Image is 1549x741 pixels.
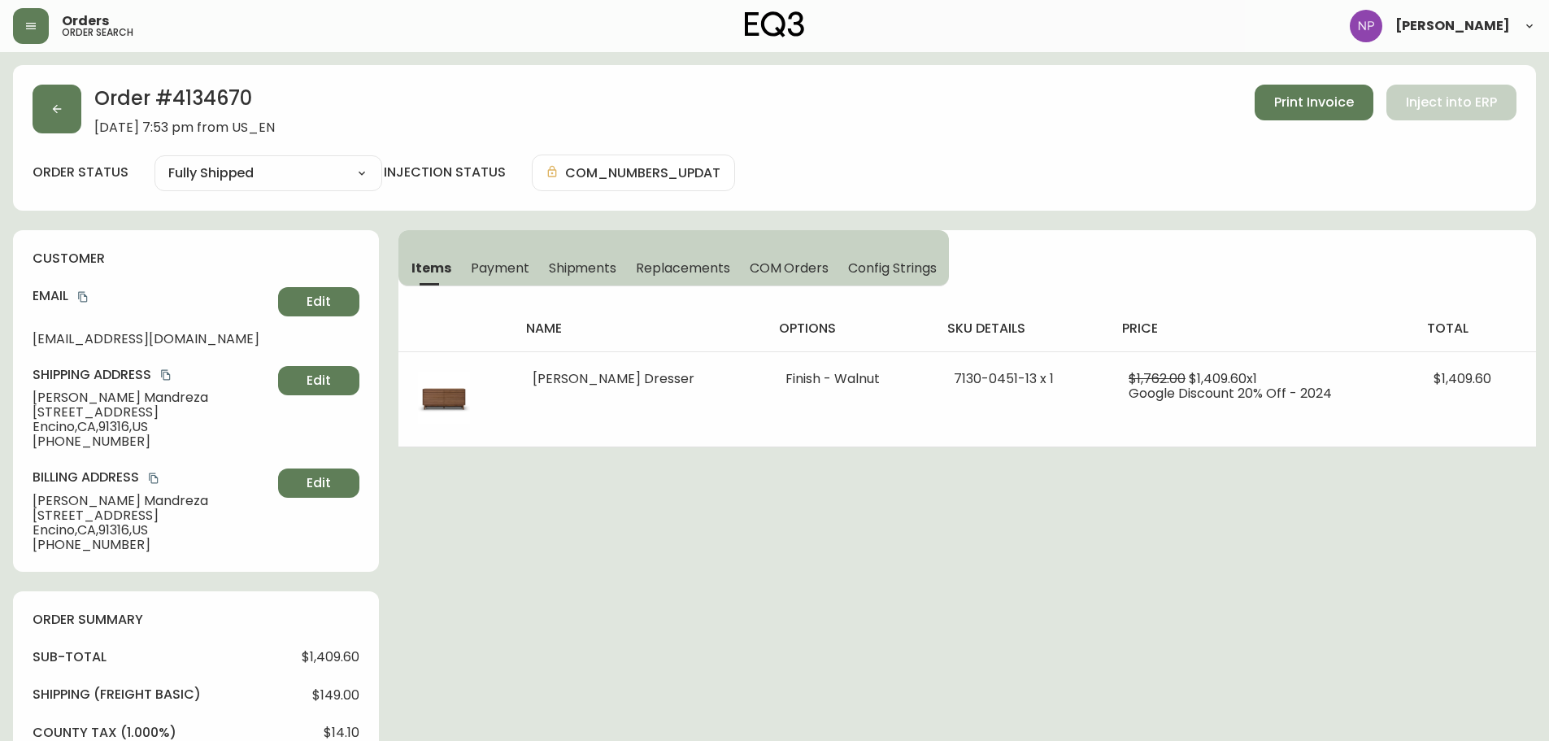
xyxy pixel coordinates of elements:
span: [PERSON_NAME] [1395,20,1510,33]
h4: Shipping Address [33,366,272,384]
span: COM Orders [750,259,829,277]
span: Edit [307,293,331,311]
span: Payment [471,259,529,277]
h4: order summary [33,611,359,629]
span: $1,409.60 [302,650,359,665]
span: [PHONE_NUMBER] [33,538,272,552]
span: $1,409.60 x 1 [1189,369,1257,388]
span: $1,762.00 [1129,369,1186,388]
h4: customer [33,250,359,268]
button: copy [158,367,174,383]
span: 7130-0451-13 x 1 [954,369,1054,388]
span: [PERSON_NAME] Mandreza [33,390,272,405]
h4: injection status [384,163,506,181]
span: [PERSON_NAME] Dresser [533,369,694,388]
li: Finish - Walnut [785,372,914,386]
span: Google Discount 20% Off - 2024 [1129,384,1332,403]
button: Edit [278,469,359,498]
h4: name [526,320,753,338]
span: Edit [307,474,331,492]
h4: total [1427,320,1523,338]
h4: Shipping ( Freight Basic ) [33,686,201,704]
span: [EMAIL_ADDRESS][DOMAIN_NAME] [33,332,272,347]
h2: Order # 4134670 [94,85,275,120]
span: [DATE] 7:53 pm from US_EN [94,120,275,135]
span: Config Strings [848,259,936,277]
span: $1,409.60 [1434,369,1491,388]
img: 50f1e64a3f95c89b5c5247455825f96f [1350,10,1382,42]
span: Shipments [549,259,617,277]
h4: sku details [947,320,1096,338]
span: Encino , CA , 91316 , US [33,420,272,434]
img: logo [745,11,805,37]
h4: sub-total [33,648,107,666]
button: copy [146,470,162,486]
label: order status [33,163,128,181]
span: Replacements [636,259,729,277]
span: $14.10 [324,726,359,740]
button: Print Invoice [1255,85,1373,120]
span: Orders [62,15,109,28]
h5: order search [62,28,133,37]
span: Print Invoice [1274,94,1354,111]
span: Encino , CA , 91316 , US [33,523,272,538]
span: [PERSON_NAME] Mandreza [33,494,272,508]
span: [STREET_ADDRESS] [33,508,272,523]
span: [PHONE_NUMBER] [33,434,272,449]
button: copy [75,289,91,305]
img: 34775fdd-1fcb-4888-aa58-66632fb7f82aOptional[marcel-double-walnut-dresser].jpg [418,372,470,424]
button: Edit [278,366,359,395]
span: Edit [307,372,331,390]
h4: options [779,320,920,338]
span: $149.00 [312,688,359,703]
h4: Billing Address [33,469,272,486]
span: [STREET_ADDRESS] [33,405,272,420]
h4: Email [33,287,272,305]
span: Items [411,259,451,277]
button: Edit [278,287,359,316]
h4: price [1122,320,1401,338]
